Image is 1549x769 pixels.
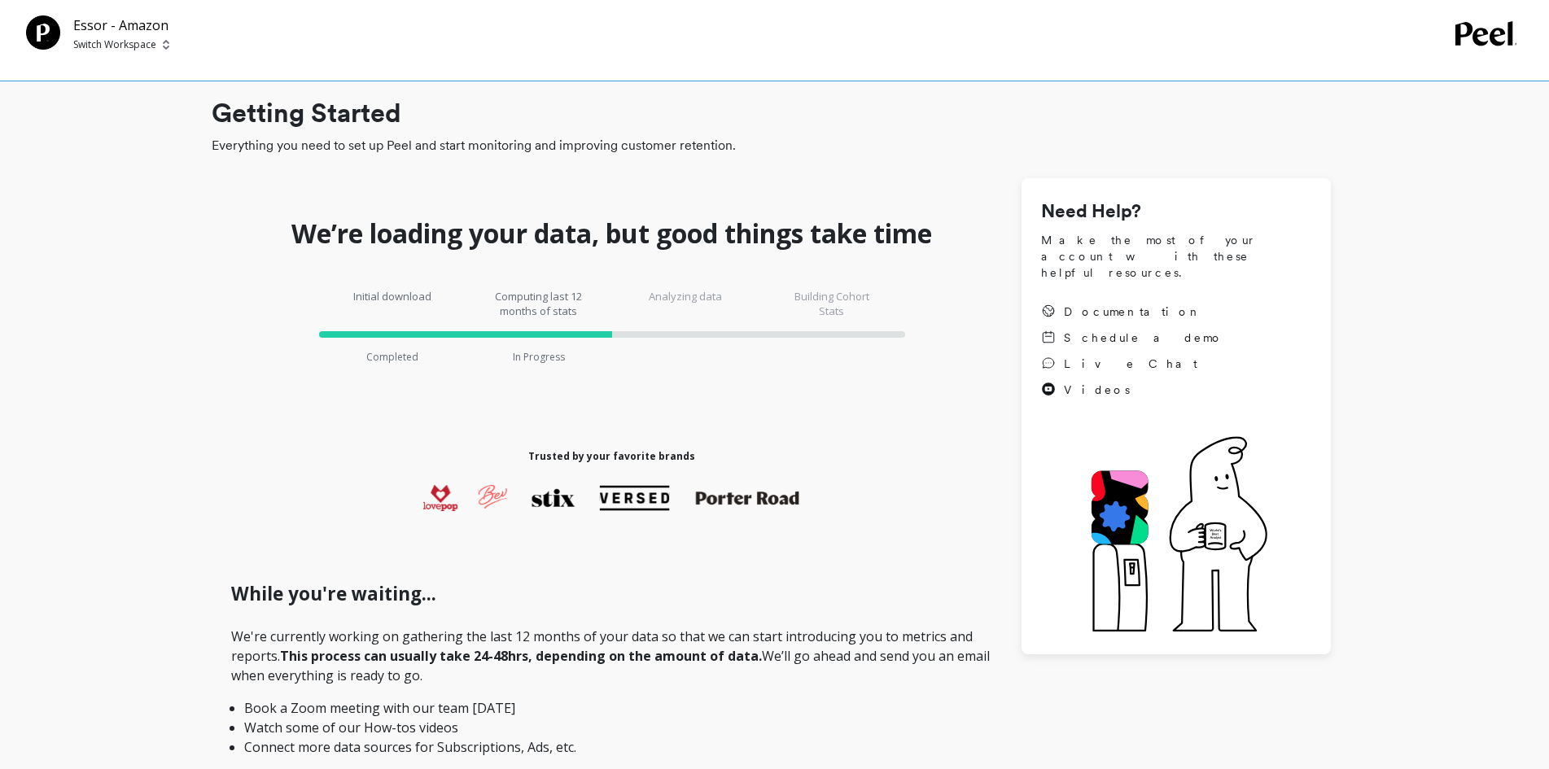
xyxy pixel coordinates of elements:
[1041,330,1223,346] a: Schedule a demo
[212,136,1331,155] span: Everything you need to set up Peel and start monitoring and improving customer retention.
[1041,232,1311,281] span: Make the most of your account with these helpful resources.
[1064,330,1223,346] span: Schedule a demo
[1041,304,1223,320] a: Documentation
[280,647,762,665] strong: This process can usually take 24-48hrs, depending on the amount of data.
[231,627,992,757] p: We're currently working on gathering the last 12 months of your data so that we can start introdu...
[26,15,60,50] img: Team Profile
[291,217,932,250] h1: We’re loading your data, but good things take time
[163,38,169,51] img: picker
[490,289,588,318] p: Computing last 12 months of stats
[1064,304,1202,320] span: Documentation
[513,351,565,364] p: In Progress
[73,15,169,35] p: Essor - Amazon
[212,94,1331,133] h1: Getting Started
[244,737,979,757] li: Connect more data sources for Subscriptions, Ads, etc.
[343,289,441,318] p: Initial download
[244,718,979,737] li: Watch some of our How-tos videos
[244,698,979,718] li: Book a Zoom meeting with our team [DATE]
[231,580,992,608] h1: While you're waiting...
[637,289,734,318] p: Analyzing data
[366,351,418,364] p: Completed
[1041,382,1223,398] a: Videos
[1064,382,1130,398] span: Videos
[783,289,881,318] p: Building Cohort Stats
[73,38,156,51] p: Switch Workspace
[1064,356,1197,372] span: Live Chat
[1041,198,1311,225] h1: Need Help?
[528,450,695,463] h1: Trusted by your favorite brands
